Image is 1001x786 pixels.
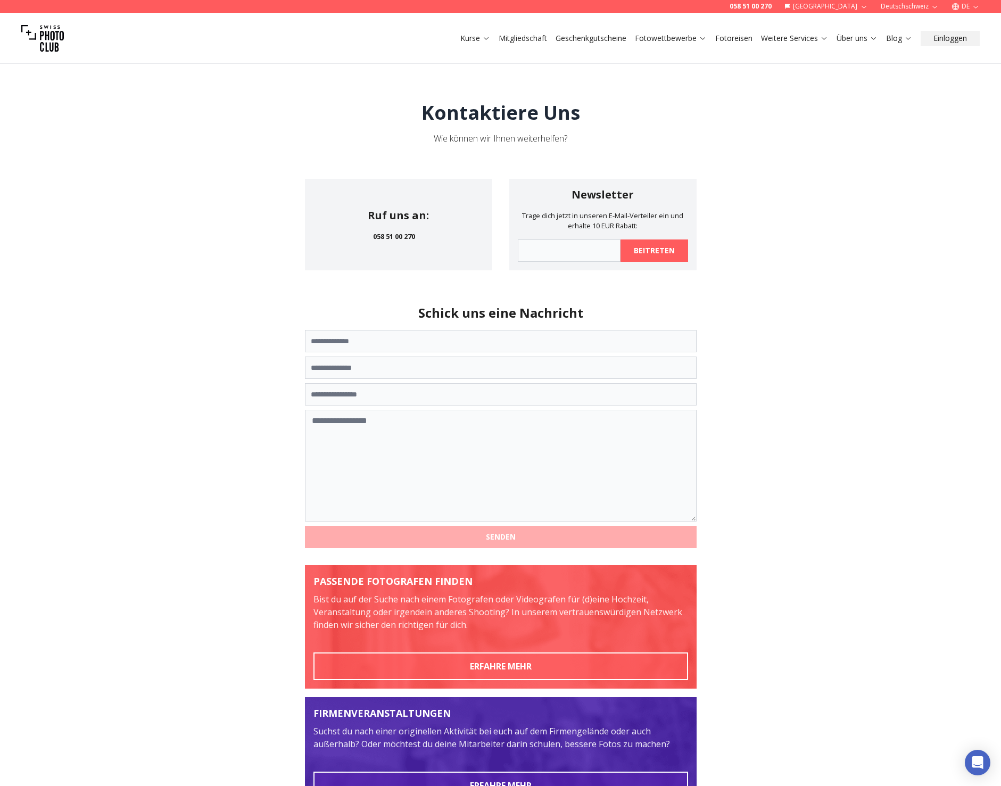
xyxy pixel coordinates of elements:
[631,31,711,46] button: Fotowettbewerbe
[313,574,688,589] div: PASSENDE FOTOGRAFEN FINDEN
[499,33,547,44] a: Mitgliedschaft
[711,31,757,46] button: Fotoreisen
[621,239,688,262] button: beitreten
[635,33,707,44] a: Fotowettbewerbe
[313,725,670,750] span: Suchst du nach einer originellen Aktivität bei euch auf dem Firmengelände oder auch außerhalb? Od...
[761,33,828,44] a: Weitere Services
[882,31,916,46] button: Blog
[572,187,634,202] h2: Newsletter
[730,2,772,11] a: 058 51 00 270
[494,31,551,46] button: Mitgliedschaft
[518,211,688,231] div: Trage dich jetzt in unseren E-Mail-Verteiler ein und erhalte 10 EUR Rabatt:
[313,706,688,721] div: FIRMENVERANSTALTUNGEN
[434,133,567,144] span: Wie können wir Ihnen weiterhelfen?
[556,33,626,44] a: Geschenkgutscheine
[837,33,878,44] a: Über uns
[551,31,631,46] button: Geschenkgutscheine
[305,565,697,689] img: Meet the team
[715,33,752,44] a: Fotoreisen
[373,231,415,241] a: 058 51 00 270
[368,208,429,223] h2: Ruf uns an:
[460,33,490,44] a: Kurse
[305,304,697,321] h2: Schick uns eine Nachricht
[486,532,516,542] b: SENDEN
[456,31,494,46] button: Kurse
[313,652,688,680] button: ERFAHRE MEHR
[305,526,697,548] button: SENDEN
[421,102,580,123] h1: Kontaktiere Uns
[634,245,675,256] b: beitreten
[305,565,697,689] a: Meet the teamPASSENDE FOTOGRAFEN FINDENBist du auf der Suche nach einem Fotografen oder Videograf...
[313,593,682,631] span: Bist du auf der Suche nach einem Fotografen oder Videografen für (d)eine Hochzeit, Veranstaltung ...
[21,17,64,60] img: Swiss photo club
[832,31,882,46] button: Über uns
[886,33,912,44] a: Blog
[921,31,980,46] button: Einloggen
[965,750,990,775] div: Open Intercom Messenger
[757,31,832,46] button: Weitere Services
